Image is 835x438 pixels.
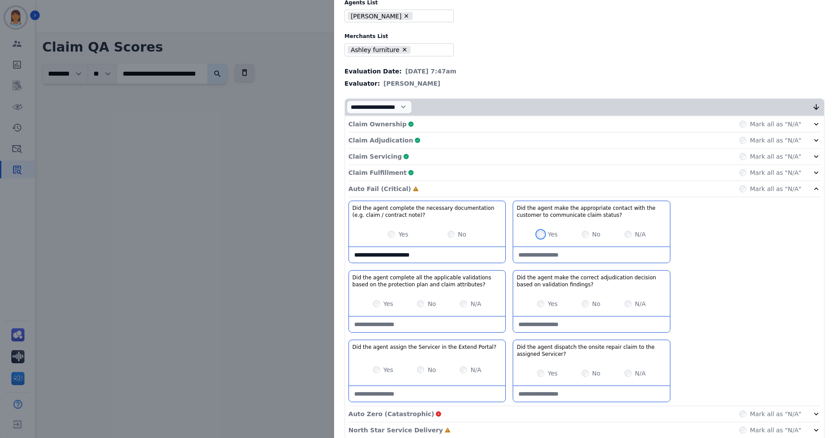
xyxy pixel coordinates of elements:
h3: Did the agent complete the necessary documentation (e.g. claim / contract note)? [352,205,502,219]
h3: Did the agent dispatch the onsite repair claim to the assigned Servicer? [517,344,666,358]
span: [DATE] 7:47am [405,67,456,76]
h3: Did the agent assign the Servicer in the Extend Portal? [352,344,497,351]
p: Auto Fail (Critical) [348,184,411,193]
div: Evaluator: [345,79,825,88]
label: Yes [548,369,558,378]
span: [PERSON_NAME] [383,79,440,88]
label: Mark all as "N/A" [750,136,801,145]
label: N/A [635,369,646,378]
label: No [458,230,466,239]
label: No [592,299,600,308]
label: N/A [635,230,646,239]
label: Mark all as "N/A" [750,426,801,435]
p: Claim Ownership [348,120,407,129]
label: N/A [470,365,481,374]
label: Mark all as "N/A" [750,410,801,418]
label: No [428,299,436,308]
h3: Did the agent make the appropriate contact with the customer to communicate claim status? [517,205,666,219]
h3: Did the agent make the correct adjudication decision based on validation findings? [517,274,666,288]
label: Merchants List [345,33,825,40]
label: Yes [383,299,393,308]
p: Claim Fulfillment [348,168,407,177]
p: Claim Servicing [348,152,402,161]
ul: selected options [347,45,448,55]
label: Yes [383,365,393,374]
label: Mark all as "N/A" [750,152,801,161]
p: Auto Zero (Catastrophic) [348,410,434,418]
label: Mark all as "N/A" [750,168,801,177]
label: No [592,369,600,378]
li: Ashley furniture [348,46,411,54]
div: Evaluation Date: [345,67,825,76]
label: No [428,365,436,374]
label: No [592,230,600,239]
ul: selected options [347,11,448,21]
p: North Star Service Delivery [348,426,443,435]
li: [PERSON_NAME] [348,12,413,20]
button: Remove Ashley furniture [401,46,408,53]
label: Yes [548,299,558,308]
label: N/A [635,299,646,308]
label: Yes [548,230,558,239]
p: Claim Adjudication [348,136,413,145]
h3: Did the agent complete all the applicable validations based on the protection plan and claim attr... [352,274,502,288]
label: N/A [470,299,481,308]
label: Mark all as "N/A" [750,120,801,129]
label: Yes [398,230,408,239]
button: Remove Deidra Radford [403,13,410,19]
label: Mark all as "N/A" [750,184,801,193]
